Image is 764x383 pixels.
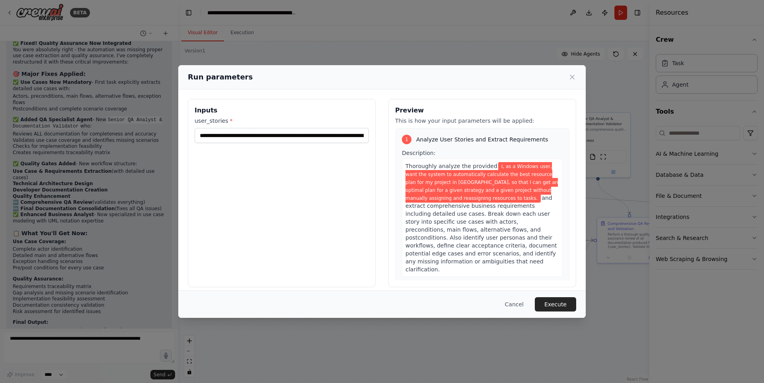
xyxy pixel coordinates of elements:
h2: Run parameters [188,72,253,83]
span: Description: [402,150,435,156]
p: This is how your input parameters will be applied: [395,117,569,125]
span: Thoroughly analyze the provided [405,163,497,169]
h3: Preview [395,106,569,115]
div: 1 [402,135,411,144]
button: Execute [535,297,576,311]
span: and extract comprehensive business requirements including detailed use cases. Break down each use... [405,195,557,273]
span: Variable: user_stories [405,162,558,203]
button: Cancel [499,297,530,311]
label: user_stories [195,117,369,125]
span: Analyze User Stories and Extract Requirements [416,135,548,143]
h3: Inputs [195,106,369,115]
